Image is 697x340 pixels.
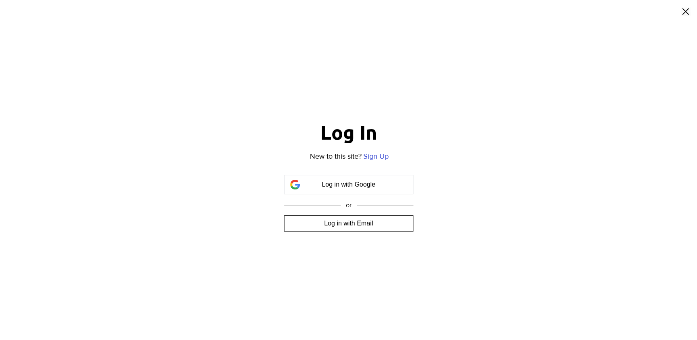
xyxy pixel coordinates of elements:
button: New to this site? Sign Up [363,151,389,161]
span: New to this site? [310,152,362,160]
button: Close [680,6,691,18]
span: Log in with Google [322,181,375,188]
button: Log in with Email [284,215,413,232]
span: or [341,202,357,208]
h2: Log In [284,122,413,142]
button: Log in with Google [284,175,413,194]
span: Log in with Email [324,220,373,227]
